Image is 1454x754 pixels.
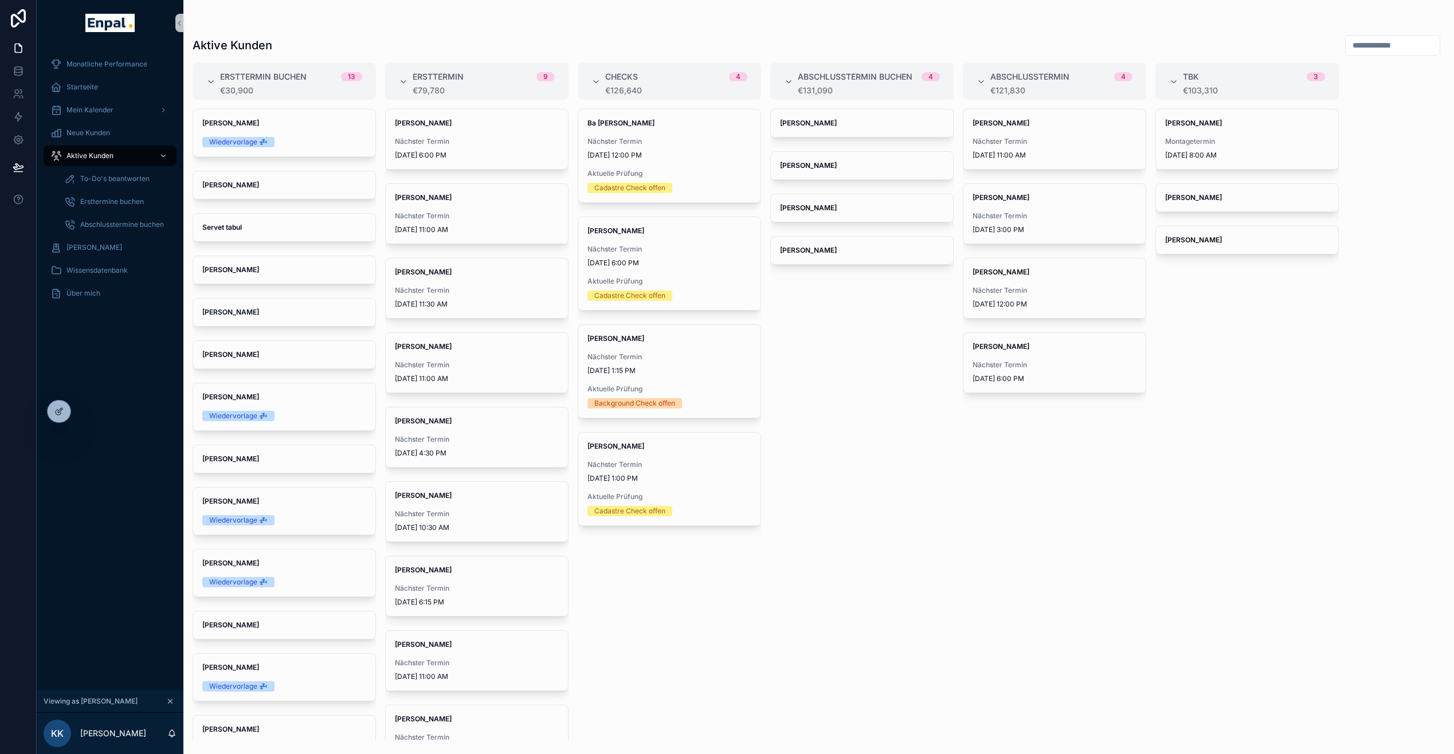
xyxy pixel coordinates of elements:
strong: [PERSON_NAME] [780,246,837,254]
a: Über mich [44,283,177,304]
span: Viewing as [PERSON_NAME] [44,697,138,706]
div: €30,900 [220,86,362,95]
span: [DATE] 11:00 AM [395,225,559,234]
div: Wiedervorlage 💤 [209,515,268,525]
span: [DATE] 1:00 PM [587,474,751,483]
a: Monatliche Performance [44,54,177,74]
a: [PERSON_NAME]Wiedervorlage 💤 [193,383,376,431]
div: €131,090 [798,86,940,95]
span: Nächster Termin [395,733,559,742]
a: Abschlusstermine buchen [57,214,177,235]
strong: [PERSON_NAME] [202,621,259,629]
strong: [PERSON_NAME] [395,714,452,723]
span: Neue Kunden [66,128,110,138]
span: Abschlusstermin buchen [798,71,912,83]
span: [DATE] 3:00 PM [973,225,1136,234]
strong: [PERSON_NAME] [1165,119,1222,127]
span: TBK [1183,71,1199,83]
a: Aktive Kunden [44,146,177,166]
strong: [PERSON_NAME] [587,442,644,450]
strong: [PERSON_NAME] [587,334,644,343]
strong: [PERSON_NAME] [973,268,1029,276]
a: To-Do's beantworten [57,168,177,189]
strong: [PERSON_NAME] [202,725,259,733]
a: [PERSON_NAME]Wiedervorlage 💤 [193,487,376,535]
a: [PERSON_NAME] [193,256,376,284]
div: Cadastre Check offen [594,183,665,193]
div: Wiedervorlage 💤 [209,577,268,587]
span: Über mich [66,289,100,298]
strong: [PERSON_NAME] [1165,235,1222,244]
strong: [PERSON_NAME] [973,342,1029,351]
a: Neue Kunden [44,123,177,143]
span: [DATE] 11:00 AM [395,672,559,681]
span: Nächster Termin [973,286,1136,295]
div: €103,310 [1183,86,1325,95]
strong: [PERSON_NAME] [780,161,837,170]
a: [PERSON_NAME] [193,298,376,327]
div: 9 [543,72,548,81]
h1: Aktive Kunden [193,37,272,53]
a: Wissensdatenbank [44,260,177,281]
span: Mein Kalender [66,105,113,115]
a: Startseite [44,77,177,97]
span: Nächster Termin [587,460,751,469]
a: [PERSON_NAME]Nächster Termin[DATE] 1:00 PMAktuelle PrüfungCadastre Check offen [578,432,761,526]
strong: [PERSON_NAME] [202,497,259,505]
span: Nächster Termin [587,245,751,254]
a: [PERSON_NAME] [1155,183,1339,212]
strong: Ba [PERSON_NAME] [587,119,655,127]
span: Ersttermine buchen [80,197,144,206]
span: Aktuelle Prüfung [587,277,751,286]
span: Wissensdatenbank [66,266,128,275]
span: Abschlusstermine buchen [80,220,164,229]
span: Aktuelle Prüfung [587,384,751,394]
div: Wiedervorlage 💤 [209,137,268,147]
a: [PERSON_NAME]Nächster Termin[DATE] 12:00 PM [963,258,1146,319]
span: Checks [605,71,638,83]
a: [PERSON_NAME]Wiedervorlage 💤 [193,653,376,701]
span: Nächster Termin [395,137,559,146]
strong: [PERSON_NAME] [395,119,452,127]
strong: [PERSON_NAME] [973,119,1029,127]
strong: [PERSON_NAME] [202,663,259,671]
span: To-Do's beantworten [80,174,150,183]
a: [PERSON_NAME]Nächster Termin[DATE] 11:00 AM [385,630,569,691]
strong: [PERSON_NAME] [202,454,259,463]
div: 4 [928,72,933,81]
strong: [PERSON_NAME] [202,119,259,127]
div: €79,780 [413,86,555,95]
strong: [PERSON_NAME] [202,265,259,274]
p: [PERSON_NAME] [80,728,146,739]
span: [DATE] 4:30 PM [395,449,559,458]
span: [DATE] 8:00 AM [1165,151,1329,160]
div: scrollable content [37,46,183,319]
img: App logo [85,14,134,32]
div: 4 [736,72,740,81]
div: Wiedervorlage 💤 [209,681,268,692]
strong: [PERSON_NAME] [780,119,837,127]
a: Servet tabul [193,213,376,242]
strong: [PERSON_NAME] [202,350,259,359]
strong: [PERSON_NAME] [395,342,452,351]
span: [DATE] 12:00 PM [587,151,751,160]
span: Monatliche Performance [66,60,147,69]
a: [PERSON_NAME] [193,611,376,639]
span: [PERSON_NAME] [66,243,122,252]
span: [DATE] 11:30 AM [395,300,559,309]
strong: Servet tabul [202,223,242,231]
a: [PERSON_NAME]Nächster Termin[DATE] 11:00 AM [385,332,569,393]
a: [PERSON_NAME] [1155,226,1339,254]
span: [DATE] 10:30 AM [395,523,559,532]
a: [PERSON_NAME]Nächster Termin[DATE] 6:15 PM [385,556,569,616]
a: Mein Kalender [44,100,177,120]
div: Cadastre Check offen [594,290,665,301]
span: Nächster Termin [973,211,1136,221]
span: Aktuelle Prüfung [587,492,751,501]
strong: [PERSON_NAME] [780,203,837,212]
a: [PERSON_NAME]Montagetermin[DATE] 8:00 AM [1155,109,1339,170]
a: [PERSON_NAME]Nächster Termin[DATE] 11:30 AM [385,258,569,319]
span: KK [51,726,64,740]
a: Ersttermine buchen [57,191,177,212]
a: [PERSON_NAME]Wiedervorlage 💤 [193,549,376,597]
